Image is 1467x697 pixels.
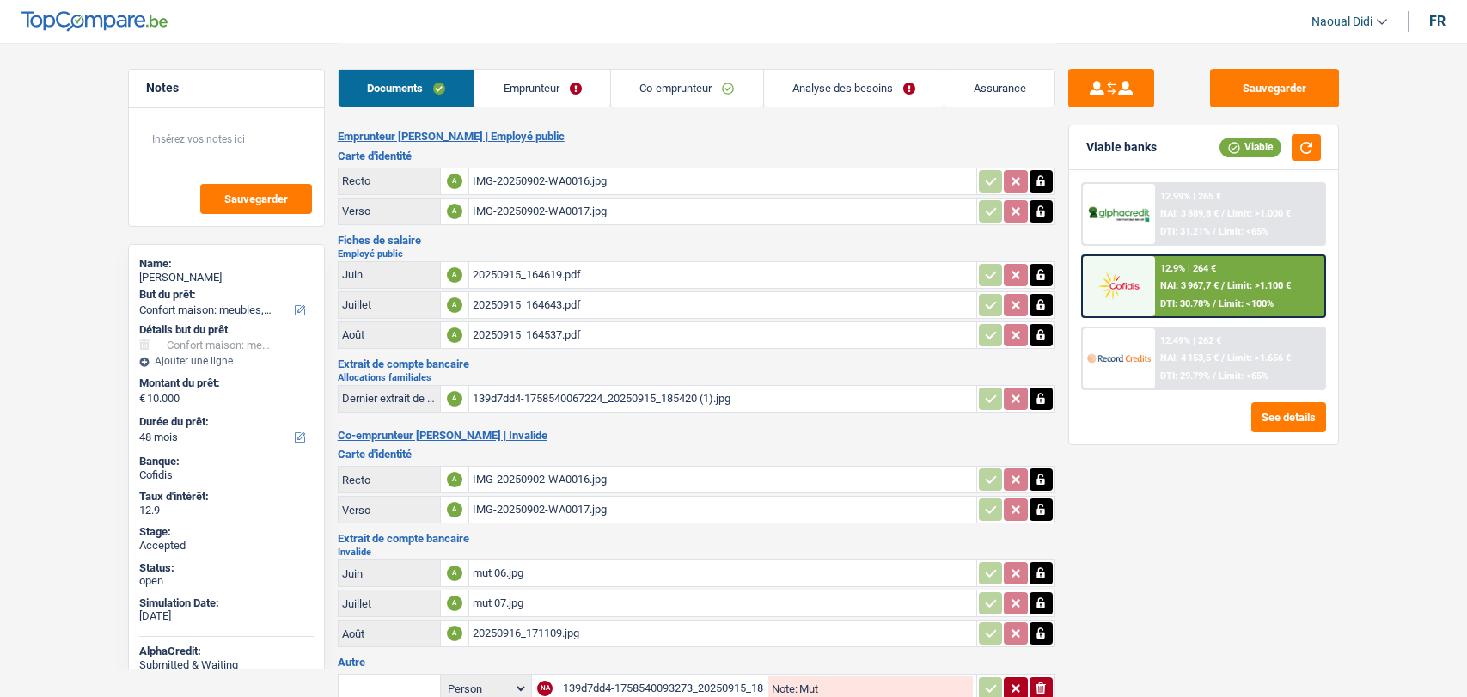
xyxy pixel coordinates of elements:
[1429,13,1446,29] div: fr
[342,268,437,281] div: Juin
[473,467,973,492] div: IMG-20250902-WA0016.jpg
[447,391,462,407] div: A
[473,168,973,194] div: IMG-20250902-WA0016.jpg
[447,626,462,641] div: A
[139,376,310,390] label: Montant du prêt:
[1160,208,1219,219] span: NAI: 3 889,8 €
[342,328,437,341] div: Août
[447,174,462,189] div: A
[447,502,462,517] div: A
[342,205,437,217] div: Verso
[447,327,462,343] div: A
[139,392,145,406] span: €
[338,235,1055,246] h3: Fiches de salaire
[1213,226,1216,237] span: /
[342,627,437,640] div: Août
[139,257,314,271] div: Name:
[342,567,437,580] div: Juin
[473,497,973,523] div: IMG-20250902-WA0017.jpg
[139,271,314,284] div: [PERSON_NAME]
[338,449,1055,460] h3: Carte d'identité
[1087,270,1151,302] img: Cofidis
[338,657,1055,668] h3: Autre
[447,596,462,611] div: A
[1160,226,1210,237] span: DTI: 31.21%
[139,609,314,623] div: [DATE]
[1160,370,1210,382] span: DTI: 29.79%
[139,504,314,517] div: 12.9
[447,204,462,219] div: A
[146,81,307,95] h5: Notes
[447,297,462,313] div: A
[139,415,310,429] label: Durée du prêt:
[473,560,973,586] div: mut 06.jpg
[139,596,314,610] div: Simulation Date:
[1227,208,1291,219] span: Limit: >1.000 €
[1210,69,1339,107] button: Sauvegarder
[447,566,462,581] div: A
[200,184,312,214] button: Sauvegarder
[224,193,288,205] span: Sauvegarder
[139,645,314,658] div: AlphaCredit:
[1227,280,1291,291] span: Limit: >1.100 €
[1160,352,1219,364] span: NAI: 4 153,5 €
[611,70,763,107] a: Co-emprunteur
[473,322,973,348] div: 20250915_164537.pdf
[342,298,437,311] div: Juillet
[338,533,1055,544] h3: Extrait de compte bancaire
[1219,298,1274,309] span: Limit: <100%
[1160,298,1210,309] span: DTI: 30.78%
[1221,280,1225,291] span: /
[139,525,314,539] div: Stage:
[342,392,437,405] div: Dernier extrait de compte pour vos allocations familiales
[1227,352,1291,364] span: Limit: >1.656 €
[1087,205,1151,224] img: AlphaCredit
[768,683,798,694] label: Note:
[447,472,462,487] div: A
[1219,138,1281,156] div: Viable
[139,468,314,482] div: Cofidis
[1160,335,1221,346] div: 12.49% | 262 €
[537,681,553,696] div: NA
[338,130,1055,144] h2: Emprunteur [PERSON_NAME] | Employé public
[21,11,168,32] img: TopCompare Logo
[1160,280,1219,291] span: NAI: 3 967,7 €
[1213,298,1216,309] span: /
[338,249,1055,259] h2: Employé public
[342,174,437,187] div: Recto
[342,474,437,486] div: Recto
[473,199,973,224] div: IMG-20250902-WA0017.jpg
[1221,352,1225,364] span: /
[1086,140,1157,155] div: Viable banks
[764,70,944,107] a: Analyse des besoins
[473,262,973,288] div: 20250915_164619.pdf
[1219,226,1268,237] span: Limit: <65%
[339,70,474,107] a: Documents
[338,150,1055,162] h3: Carte d'identité
[139,288,310,302] label: But du prêt:
[1087,342,1151,374] img: Record Credits
[139,561,314,575] div: Status:
[338,429,1055,443] h2: Co-emprunteur [PERSON_NAME] | Invalide
[139,323,314,337] div: Détails but du prêt
[139,574,314,588] div: open
[1160,263,1216,274] div: 12.9% | 264 €
[139,455,314,468] div: Banque:
[473,590,973,616] div: mut 07.jpg
[944,70,1054,107] a: Assurance
[342,597,437,610] div: Juillet
[342,504,437,517] div: Verso
[1160,191,1221,202] div: 12.99% | 265 €
[474,70,610,107] a: Emprunteur
[338,547,1055,557] h2: Invalide
[1251,402,1326,432] button: See details
[139,658,314,672] div: Submitted & Waiting
[1219,370,1268,382] span: Limit: <65%
[1298,8,1387,36] a: Naoual Didi
[139,539,314,553] div: Accepted
[473,386,973,412] div: 139d7dd4-1758540067224_20250915_185420 (1).jpg
[1213,370,1216,382] span: /
[139,490,314,504] div: Taux d'intérêt:
[447,267,462,283] div: A
[139,355,314,367] div: Ajouter une ligne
